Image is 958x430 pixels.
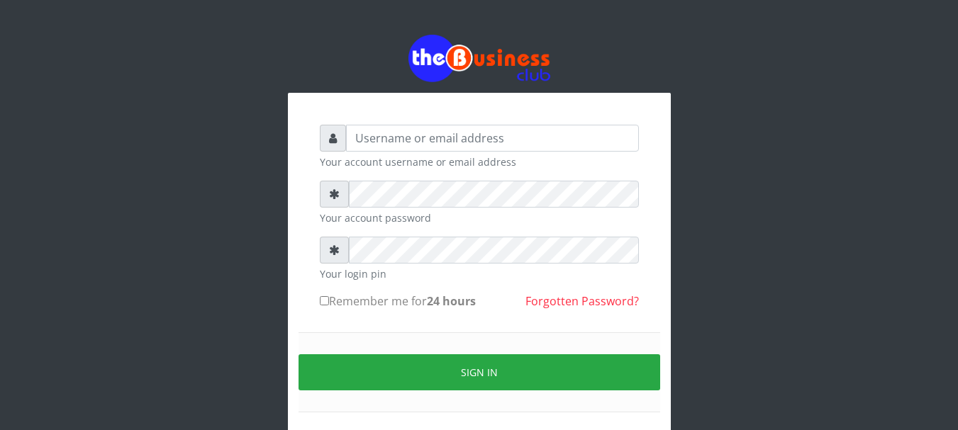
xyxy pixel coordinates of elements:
[525,293,639,309] a: Forgotten Password?
[320,293,476,310] label: Remember me for
[320,296,329,305] input: Remember me for24 hours
[299,354,660,390] button: Sign in
[320,210,639,225] small: Your account password
[320,266,639,281] small: Your login pin
[320,154,639,169] small: Your account username or email address
[427,293,476,309] b: 24 hours
[346,125,639,152] input: Username or email address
